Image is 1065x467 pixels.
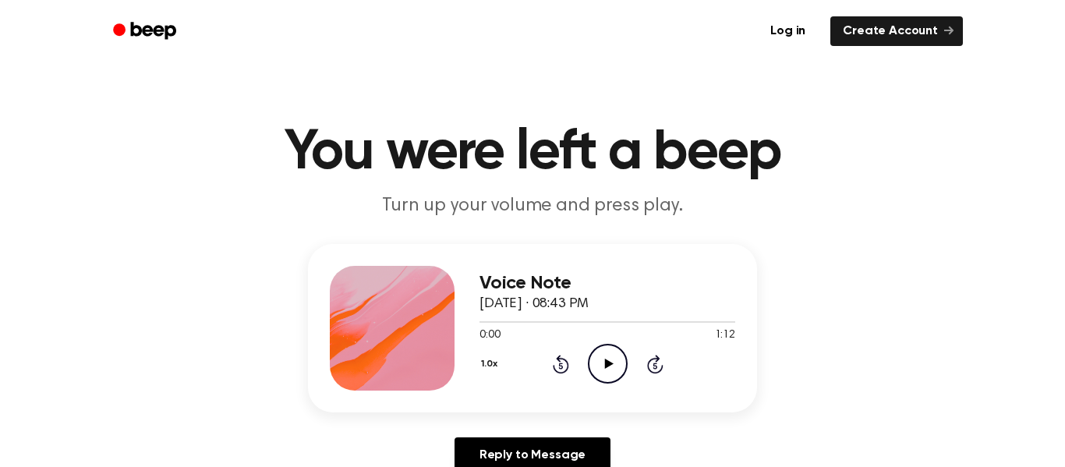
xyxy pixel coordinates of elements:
p: Turn up your volume and press play. [233,193,832,219]
span: 0:00 [479,327,500,344]
a: Create Account [830,16,963,46]
span: [DATE] · 08:43 PM [479,297,589,311]
span: 1:12 [715,327,735,344]
h3: Voice Note [479,273,735,294]
a: Beep [102,16,190,47]
button: 1.0x [479,351,503,377]
a: Log in [755,13,821,49]
h1: You were left a beep [133,125,932,181]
